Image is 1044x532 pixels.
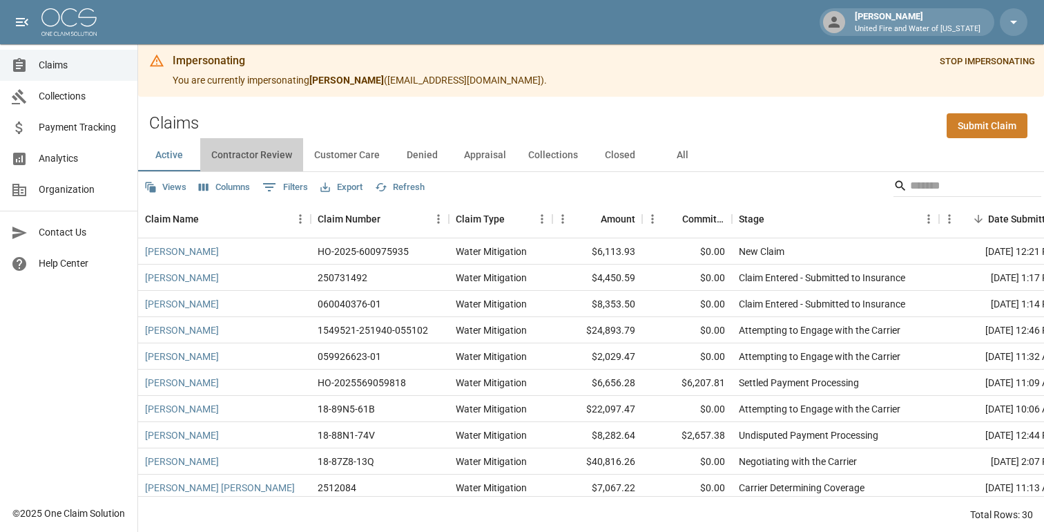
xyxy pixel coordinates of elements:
div: $2,657.38 [642,422,732,448]
div: Claim Number [318,200,380,238]
strong: [PERSON_NAME] [309,75,384,86]
div: You are currently impersonating ( [EMAIL_ADDRESS][DOMAIN_NAME] ). [173,48,547,93]
a: [PERSON_NAME] [145,455,219,468]
button: Menu [642,209,663,229]
div: Carrier Determining Coverage [739,481,864,495]
span: Help Center [39,256,126,271]
div: Water Mitigation [456,376,527,390]
div: 059926623-01 [318,350,381,363]
a: [PERSON_NAME] [145,245,219,258]
div: $0.00 [642,343,732,370]
a: [PERSON_NAME] [145,271,219,285]
div: $0.00 [642,317,732,343]
div: dynamic tabs [138,138,1044,171]
div: HO-2025569059818 [318,376,406,390]
div: $6,113.93 [552,238,642,265]
div: Total Rows: 30 [970,508,1033,522]
div: © 2025 One Claim Solution [12,506,125,520]
button: Sort [380,209,400,229]
div: Negotiating with the Carrier [739,455,857,468]
div: $22,097.47 [552,396,642,422]
div: Stage [739,200,764,238]
div: Claim Number [311,200,449,238]
button: Sort [505,209,524,229]
button: All [651,138,713,171]
button: Menu [532,209,552,229]
div: Water Mitigation [456,245,527,258]
a: [PERSON_NAME] [PERSON_NAME] [145,481,295,495]
button: Appraisal [453,138,517,171]
div: HO-2025-600975935 [318,245,409,258]
button: Collections [517,138,589,171]
div: $40,816.26 [552,448,642,475]
button: Select columns [195,177,253,198]
div: Water Mitigation [456,271,527,285]
div: 250731492 [318,271,367,285]
button: Denied [391,138,453,171]
span: Collections [39,89,126,104]
button: Views [141,177,190,198]
div: Attempting to Engage with the Carrier [739,350,900,363]
div: 18-87Z8-13Q [318,455,374,468]
button: Active [138,138,200,171]
div: $0.00 [642,238,732,265]
button: open drawer [8,8,36,36]
div: 2512084 [318,481,356,495]
div: Amount [552,200,642,238]
div: Settled Payment Processing [739,376,859,390]
div: $7,067.22 [552,475,642,501]
div: Attempting to Engage with the Carrier [739,402,900,416]
div: Claim Name [145,200,199,238]
a: [PERSON_NAME] [145,323,219,337]
p: United Fire and Water of [US_STATE] [855,23,980,35]
span: Organization [39,182,126,197]
div: Claim Type [456,200,505,238]
button: Show filters [259,176,311,198]
button: Export [317,177,366,198]
div: 18-88N1-74V [318,428,375,442]
button: Sort [199,209,218,229]
button: Sort [969,209,988,229]
div: Attempting to Engage with the Carrier [739,323,900,337]
button: Sort [663,209,682,229]
div: $6,207.81 [642,370,732,396]
div: Water Mitigation [456,297,527,311]
div: $8,282.64 [552,422,642,448]
div: Committed Amount [682,200,725,238]
div: $8,353.50 [552,291,642,317]
div: 18-89N5-61B [318,402,375,416]
div: Water Mitigation [456,402,527,416]
button: Customer Care [303,138,391,171]
div: New Claim [739,245,784,258]
div: $0.00 [642,291,732,317]
a: Submit Claim [947,113,1027,139]
div: Claim Type [449,200,552,238]
span: Analytics [39,151,126,166]
button: Menu [552,209,573,229]
button: Contractor Review [200,138,303,171]
div: $0.00 [642,265,732,291]
div: Search [893,175,1041,200]
div: Committed Amount [642,200,732,238]
div: $6,656.28 [552,370,642,396]
div: $0.00 [642,448,732,475]
div: Undisputed Payment Processing [739,428,878,442]
div: Claim Entered - Submitted to Insurance [739,297,905,311]
div: Water Mitigation [456,481,527,495]
a: [PERSON_NAME] [145,350,219,363]
span: Contact Us [39,225,126,240]
button: Sort [581,209,601,229]
button: Menu [939,209,960,229]
div: Stage [732,200,939,238]
div: Claim Entered - Submitted to Insurance [739,271,905,285]
a: [PERSON_NAME] [145,402,219,416]
a: [PERSON_NAME] [145,376,219,390]
div: Water Mitigation [456,455,527,468]
button: Menu [290,209,311,229]
div: Claim Name [138,200,311,238]
div: 060040376-01 [318,297,381,311]
div: $0.00 [642,475,732,501]
div: Water Mitigation [456,428,527,442]
div: [PERSON_NAME] [849,10,986,35]
div: $2,029.47 [552,343,642,370]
